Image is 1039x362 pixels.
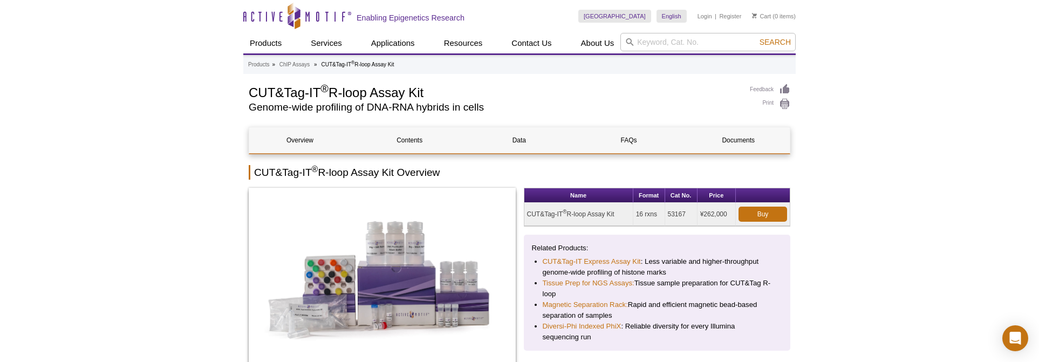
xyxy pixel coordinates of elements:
a: Services [304,33,348,53]
li: CUT&Tag-IT R-loop Assay Kit [321,62,394,67]
td: 53167 [665,203,698,226]
a: Products [243,33,288,53]
td: 16 rxns [633,203,665,226]
span: Search [760,38,791,46]
img: Your Cart [752,13,757,18]
a: Feedback [750,84,790,95]
a: Diversi-Phi Indexed PhiX [543,321,621,332]
td: ¥262,000 [698,203,736,226]
a: Applications [365,33,421,53]
h2: CUT&Tag-IT R-loop Assay Kit Overview [249,165,790,180]
a: Documents [688,127,789,153]
button: Search [756,37,794,47]
a: Register [719,12,741,20]
p: Related Products: [532,243,783,254]
h2: Enabling Epigenetics Research [357,13,464,23]
a: Buy [739,207,787,222]
li: | [715,10,716,23]
a: Tissue Prep for NGS Assays: [543,278,634,289]
li: Rapid and efficient magnetic bead-based separation of samples [543,299,772,321]
sup: ® [351,60,354,65]
a: Login [698,12,712,20]
input: Keyword, Cat. No. [620,33,796,51]
li: » [272,62,275,67]
td: CUT&Tag-IT R-loop Assay Kit [524,203,633,226]
h2: Genome-wide profiling of DNA-RNA hybrids in cells [249,103,739,112]
a: Contents [359,127,460,153]
a: ChIP Assays [279,60,310,70]
th: Name [524,188,633,203]
a: FAQs [578,127,680,153]
a: About Us [575,33,621,53]
a: CUT&Tag-IT Express Assay Kit [543,256,641,267]
a: Resources [438,33,489,53]
a: Products [248,60,269,70]
li: : Less variable and higher-throughput genome-wide profiling of histone marks [543,256,772,278]
h1: CUT&Tag-IT R-loop Assay Kit [249,84,739,100]
li: : Reliable diversity for every Illumina sequencing run [543,321,772,343]
a: Contact Us [505,33,558,53]
sup: ® [312,165,318,174]
a: Overview [249,127,351,153]
a: English [657,10,687,23]
li: (0 items) [752,10,796,23]
a: Magnetic Separation Rack: [543,299,628,310]
sup: ® [563,209,566,215]
a: Print [750,98,790,110]
li: Tissue sample preparation for CUT&Tag R-loop [543,278,772,299]
div: Open Intercom Messenger [1002,325,1028,351]
a: Cart [752,12,771,20]
th: Format [633,188,665,203]
th: Price [698,188,736,203]
a: [GEOGRAPHIC_DATA] [578,10,651,23]
a: Data [468,127,570,153]
li: » [314,62,317,67]
sup: ® [320,83,329,94]
th: Cat No. [665,188,698,203]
